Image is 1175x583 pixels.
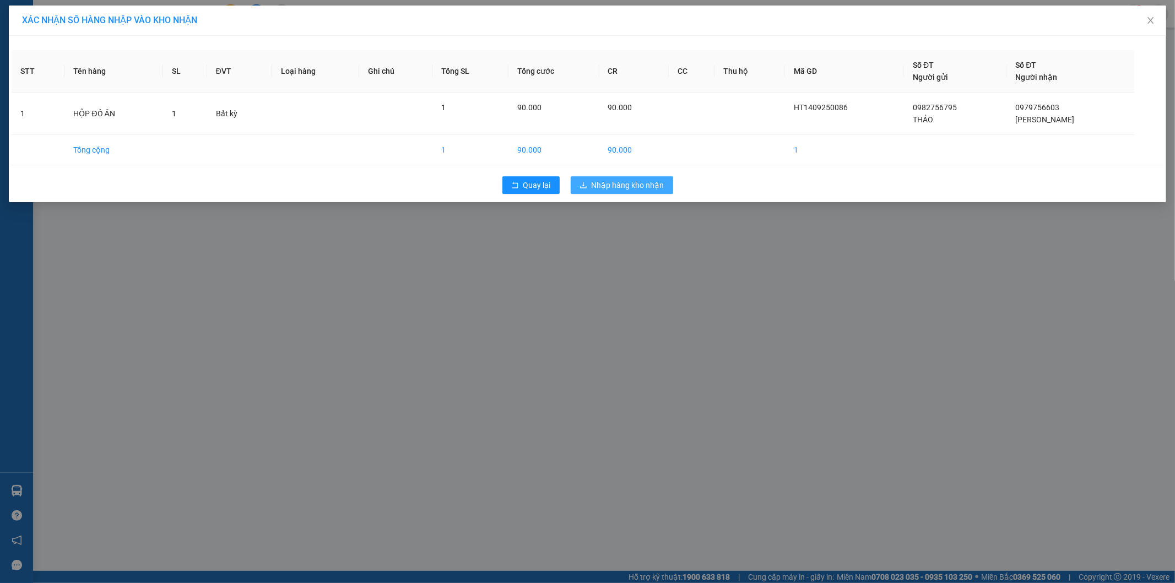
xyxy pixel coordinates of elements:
span: 90.000 [608,103,632,112]
th: Thu hộ [714,50,785,93]
span: 1 [172,109,176,118]
td: 1 [12,93,64,135]
span: download [580,181,587,190]
span: 0979756603 [1016,103,1060,112]
span: XÁC NHẬN SỐ HÀNG NHẬP VÀO KHO NHẬN [22,15,197,25]
th: Tên hàng [64,50,163,93]
td: 90.000 [508,135,599,165]
th: SL [163,50,207,93]
td: Bất kỳ [207,93,272,135]
th: Ghi chú [359,50,432,93]
span: Số ĐT [913,61,934,69]
th: ĐVT [207,50,272,93]
span: Nhập hàng kho nhận [592,179,664,191]
td: Tổng cộng [64,135,163,165]
button: rollbackQuay lại [502,176,560,194]
span: [PERSON_NAME] [1016,115,1075,124]
span: Người gửi [913,73,948,82]
span: Số ĐT [1016,61,1037,69]
th: CC [669,50,714,93]
span: close [1146,16,1155,25]
td: 1 [432,135,508,165]
td: HỘP ĐỒ ĂN [64,93,163,135]
button: downloadNhập hàng kho nhận [571,176,673,194]
span: Quay lại [523,179,551,191]
span: THẢO [913,115,933,124]
td: 1 [785,135,904,165]
th: Loại hàng [272,50,359,93]
th: CR [599,50,669,93]
td: 90.000 [599,135,669,165]
span: 0982756795 [913,103,957,112]
span: 90.000 [517,103,542,112]
th: Tổng cước [508,50,599,93]
button: Close [1135,6,1166,36]
th: Mã GD [785,50,904,93]
span: 1 [441,103,446,112]
span: Người nhận [1016,73,1058,82]
th: STT [12,50,64,93]
th: Tổng SL [432,50,508,93]
span: rollback [511,181,519,190]
span: HT1409250086 [794,103,848,112]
